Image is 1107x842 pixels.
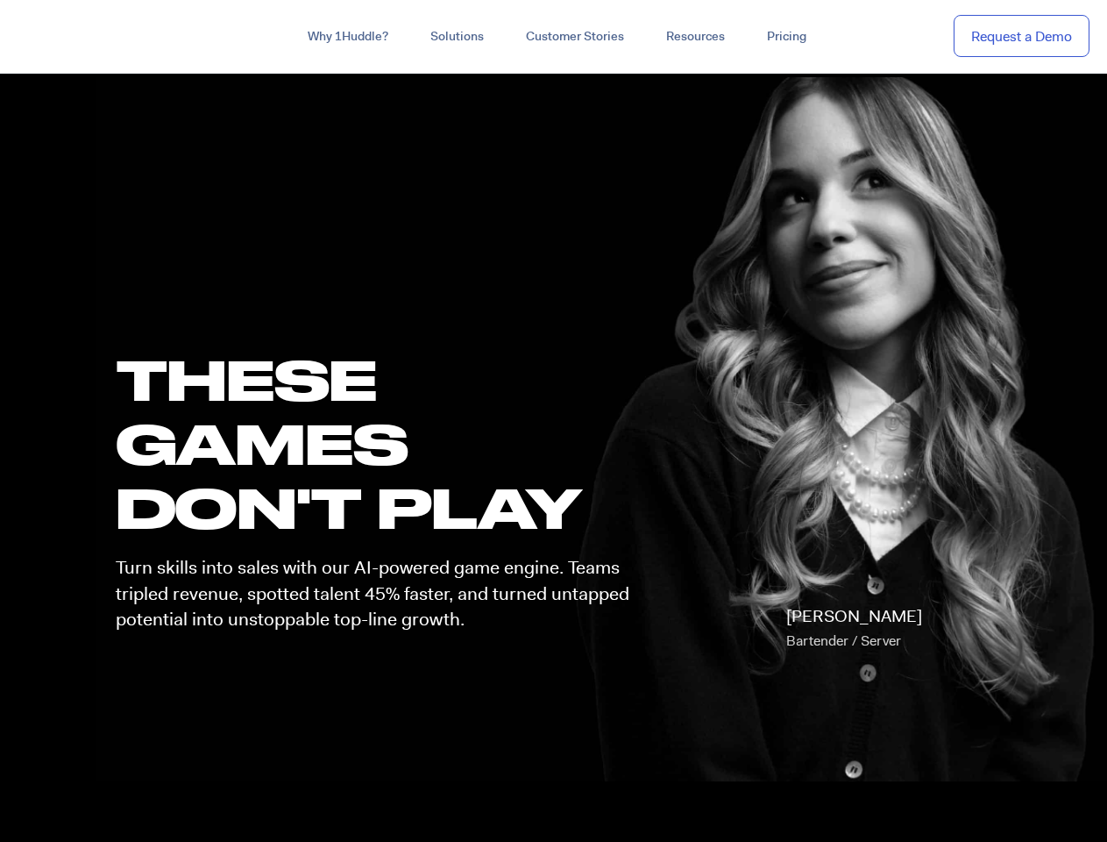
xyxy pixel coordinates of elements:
a: Why 1Huddle? [287,21,409,53]
a: Customer Stories [505,21,645,53]
a: Solutions [409,21,505,53]
img: ... [18,19,143,53]
p: Turn skills into sales with our AI-powered game engine. Teams tripled revenue, spotted talent 45%... [116,555,645,632]
h1: these GAMES DON'T PLAY [116,347,645,540]
a: Resources [645,21,746,53]
p: [PERSON_NAME] [786,604,922,653]
a: Pricing [746,21,827,53]
a: Request a Demo [954,15,1089,58]
span: Bartender / Server [786,631,901,650]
